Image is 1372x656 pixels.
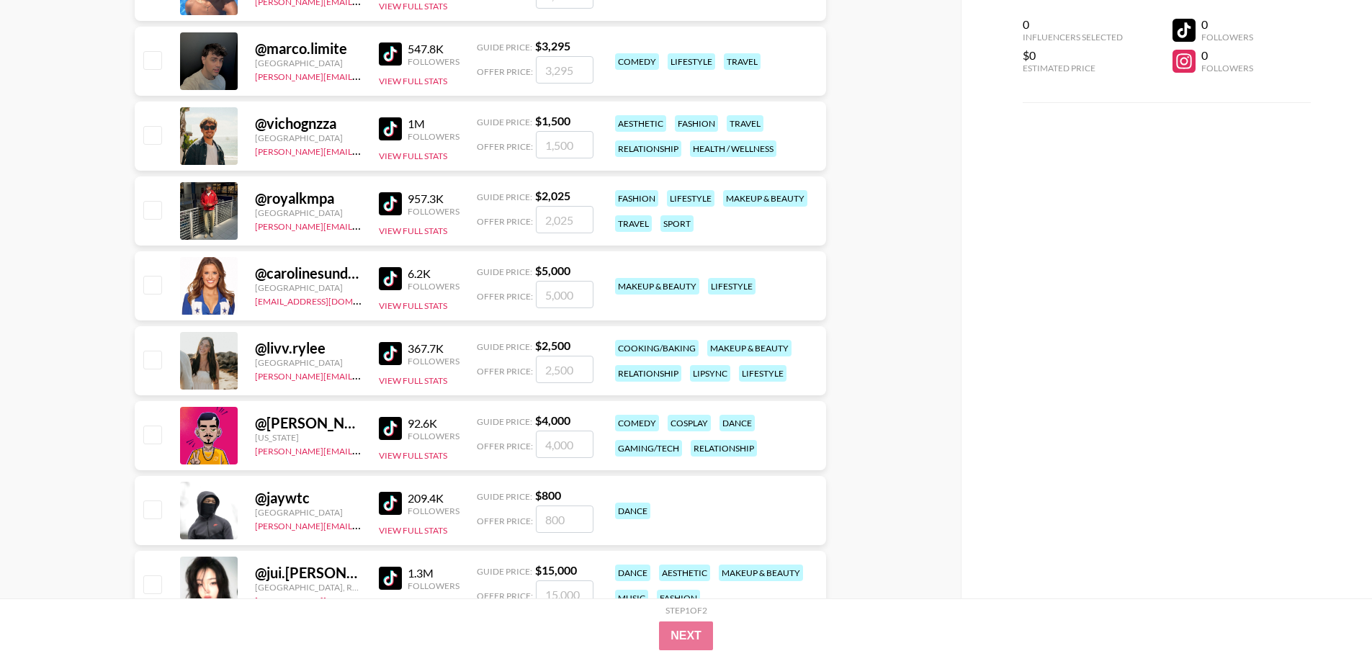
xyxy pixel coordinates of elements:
div: 1.3M [408,566,459,580]
div: [GEOGRAPHIC_DATA] [255,357,362,368]
div: lifestyle [739,365,786,382]
span: Guide Price: [477,192,532,202]
div: 0 [1201,48,1253,63]
img: TikTok [379,267,402,290]
div: @ jui.[PERSON_NAME] [255,564,362,582]
input: 2,025 [536,206,593,233]
span: Guide Price: [477,566,532,577]
div: Followers [408,206,459,217]
div: 0 [1023,17,1123,32]
strong: $ 1,500 [535,114,570,127]
div: fashion [675,115,718,132]
div: [GEOGRAPHIC_DATA] [255,207,362,218]
div: makeup & beauty [615,278,699,295]
button: View Full Stats [379,1,447,12]
div: fashion [615,190,658,207]
span: Guide Price: [477,491,532,502]
div: Followers [408,580,459,591]
a: [PERSON_NAME][EMAIL_ADDRESS][DOMAIN_NAME] [255,368,468,382]
img: TikTok [379,492,402,515]
div: gaming/tech [615,440,682,457]
button: Next [659,621,713,650]
div: Step 1 of 2 [665,605,707,616]
div: @ marco.limite [255,40,362,58]
span: Offer Price: [477,441,533,451]
div: 1M [408,117,459,131]
div: cosplay [668,415,711,431]
span: Offer Price: [477,516,533,526]
div: [GEOGRAPHIC_DATA], Republic of [255,582,362,593]
strong: $ 2,025 [535,189,570,202]
div: Followers [408,431,459,441]
button: View Full Stats [379,450,447,461]
div: travel [724,53,761,70]
button: View Full Stats [379,300,447,311]
input: 4,000 [536,431,593,458]
div: comedy [615,415,659,431]
div: 92.6K [408,416,459,431]
div: 957.3K [408,192,459,206]
div: Followers [1201,63,1253,73]
strong: $ 800 [535,488,561,502]
div: lifestyle [668,53,715,70]
div: dance [615,503,650,519]
div: [GEOGRAPHIC_DATA] [255,132,362,143]
img: TikTok [379,117,402,140]
span: Guide Price: [477,341,532,352]
div: fashion [657,590,700,606]
div: cooking/baking [615,340,699,356]
div: 209.4K [408,491,459,506]
div: @ livv.rylee [255,339,362,357]
div: @ [PERSON_NAME].tiktok [255,414,362,432]
div: travel [727,115,763,132]
div: Followers [408,131,459,142]
div: Followers [408,356,459,367]
div: @ vichognzza [255,114,362,132]
input: 2,500 [536,356,593,383]
div: lifestyle [667,190,714,207]
div: @ jaywtc [255,489,362,507]
img: TikTok [379,192,402,215]
div: comedy [615,53,659,70]
div: Estimated Price [1023,63,1123,73]
div: @ royalkmpa [255,189,362,207]
a: [PERSON_NAME][EMAIL_ADDRESS][PERSON_NAME][DOMAIN_NAME] [255,218,537,232]
button: View Full Stats [379,525,447,536]
div: aesthetic [615,115,666,132]
span: Offer Price: [477,366,533,377]
strong: $ 5,000 [535,264,570,277]
img: TikTok [379,342,402,365]
span: Offer Price: [477,141,533,152]
span: Offer Price: [477,216,533,227]
div: 547.8K [408,42,459,56]
div: [US_STATE] [255,432,362,443]
div: makeup & beauty [707,340,792,356]
strong: $ 4,000 [535,413,570,427]
div: Followers [408,506,459,516]
div: aesthetic [659,565,710,581]
a: [EMAIL_ADDRESS][DOMAIN_NAME] [255,293,400,307]
div: relationship [615,140,681,157]
div: @ carolinesundvold0 [255,264,362,282]
a: [PERSON_NAME][EMAIL_ADDRESS][DOMAIN_NAME] [255,68,468,82]
div: 367.7K [408,341,459,356]
button: View Full Stats [379,375,447,386]
div: makeup & beauty [723,190,807,207]
div: lipsync [690,365,730,382]
div: Followers [1201,32,1253,42]
div: travel [615,215,652,232]
div: lifestyle [708,278,756,295]
input: 1,500 [536,131,593,158]
input: 3,295 [536,56,593,84]
span: Offer Price: [477,66,533,77]
img: TikTok [379,567,402,590]
img: TikTok [379,42,402,66]
button: View Full Stats [379,150,447,161]
div: relationship [691,440,757,457]
button: View Full Stats [379,76,447,86]
div: Followers [408,281,459,292]
span: Guide Price: [477,266,532,277]
a: [PERSON_NAME][EMAIL_ADDRESS][PERSON_NAME][DOMAIN_NAME] [255,518,537,531]
input: 15,000 [536,580,593,608]
span: Offer Price: [477,590,533,601]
